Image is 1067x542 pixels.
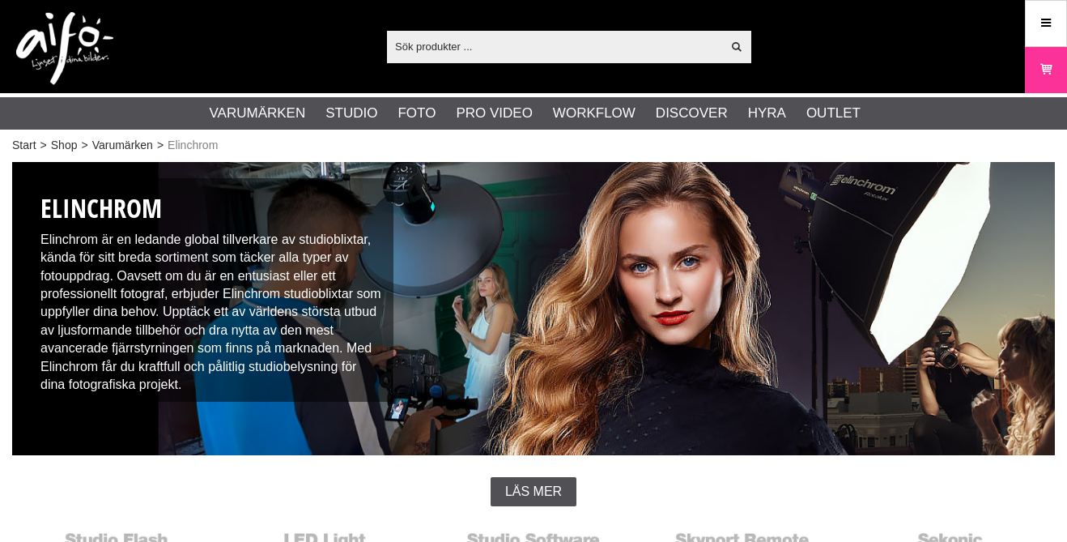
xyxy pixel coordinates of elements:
a: Pro Video [456,103,532,124]
h1: Elinchrom [40,190,381,227]
a: Studio [325,103,377,124]
span: > [157,137,164,154]
a: Workflow [553,103,636,124]
a: Shop [51,137,78,154]
a: Outlet [806,103,861,124]
span: > [40,137,47,154]
span: Läs mer [505,484,562,499]
span: > [81,137,87,154]
img: Elinchrom Studioblixtar [12,162,1055,455]
a: Varumärken [210,103,306,124]
span: Elinchrom [168,137,218,154]
a: Discover [656,103,728,124]
a: Hyra [748,103,786,124]
a: Foto [397,103,436,124]
input: Sök produkter ... [387,34,721,58]
div: Elinchrom är en ledande global tillverkare av studioblixtar, kända för sitt breda sortiment som t... [28,178,393,402]
img: logo.png [16,12,113,85]
a: Start [12,137,36,154]
a: Varumärken [92,137,153,154]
